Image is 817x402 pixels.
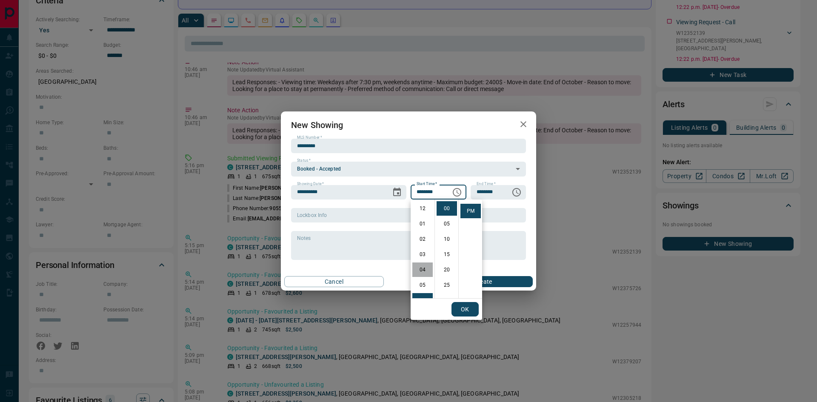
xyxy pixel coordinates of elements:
li: 20 minutes [437,262,457,277]
li: 5 hours [412,278,433,292]
label: Status [297,158,311,163]
label: Start Time [417,181,437,187]
button: Cancel [284,276,384,287]
li: 2 hours [412,232,433,246]
button: Create [433,276,533,287]
ul: Select hours [411,200,434,298]
li: 1 hours [412,217,433,231]
label: End Time [477,181,495,187]
li: 4 hours [412,262,433,277]
li: 10 minutes [437,232,457,246]
button: OK [451,302,479,316]
h2: New Showing [281,111,354,139]
li: PM [460,204,481,218]
li: 5 minutes [437,217,457,231]
li: 12 hours [412,201,433,216]
button: Choose date, selected date is Sep 14, 2025 [389,184,406,201]
label: MLS Number [297,135,322,140]
label: Showing Date [297,181,324,187]
button: Choose time, selected time is 6:00 PM [448,184,466,201]
li: 3 hours [412,247,433,262]
li: 0 minutes [437,201,457,216]
li: 25 minutes [437,278,457,292]
ul: Select minutes [434,200,458,298]
li: 6 hours [412,293,433,308]
li: 15 minutes [437,247,457,262]
li: 30 minutes [437,293,457,308]
div: Booked - Accepted [291,162,526,176]
ul: Select meridiem [458,200,482,298]
button: Choose time, selected time is 7:00 PM [508,184,525,201]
